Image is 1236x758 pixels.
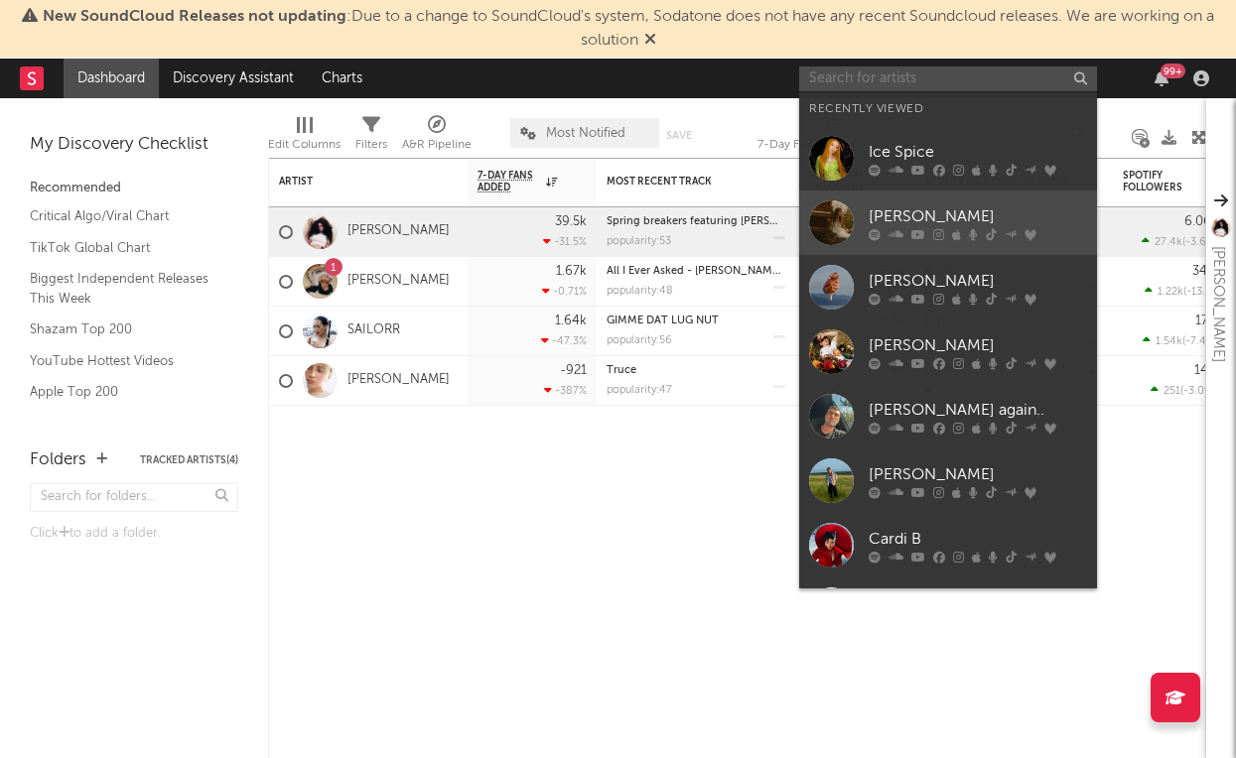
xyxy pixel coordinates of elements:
a: All I Ever Asked - [PERSON_NAME] Remix [607,266,816,277]
div: 7-Day Fans Added (7-Day Fans Added) [757,108,906,166]
div: -31.5 % [543,235,587,248]
a: Ice Spice [799,126,1097,190]
a: Charts [308,59,376,98]
a: [PERSON_NAME] [799,255,1097,319]
div: ( ) [1145,285,1222,298]
span: : Due to a change to SoundCloud's system, Sodatone does not have any recent Soundcloud releases. ... [43,9,1214,49]
div: Filters [355,133,387,157]
div: [PERSON_NAME] again.. [869,398,1087,422]
a: [PERSON_NAME] [799,319,1097,384]
div: Truce [607,365,785,376]
a: [PERSON_NAME] [799,190,1097,255]
div: 344k [1192,265,1222,278]
div: popularity: 56 [607,335,672,346]
div: ( ) [1151,384,1222,397]
a: BETWEEN FRIENDS [799,577,1097,642]
span: 1.54k [1156,336,1182,347]
span: Most Notified [546,127,625,140]
span: New SoundCloud Releases not updating [43,9,346,25]
button: Save [666,130,692,141]
div: A&R Pipeline [402,108,472,166]
div: popularity: 47 [607,385,672,396]
a: SAILORR [347,322,400,339]
div: 172k [1195,315,1222,327]
div: popularity: 53 [607,236,671,247]
span: 251 [1164,386,1180,397]
div: 1.64k [555,315,587,327]
div: [PERSON_NAME] [869,204,1087,228]
button: 99+ [1155,70,1168,86]
a: Biggest Independent Releases This Week [30,268,218,309]
div: -0.71 % [542,285,587,298]
div: [PERSON_NAME] [869,462,1087,486]
span: 1.22k [1158,287,1183,298]
span: -3.61 % [1185,237,1219,248]
div: 147k [1194,364,1222,377]
span: Dismiss [644,33,656,49]
a: Shazam Top 200 [30,318,218,340]
input: Search for folders... [30,483,238,512]
div: Recommended [30,177,238,200]
a: Apple Top 200 [30,381,218,403]
div: 99 + [1161,63,1185,78]
div: 1.67k [556,265,587,278]
a: YouTube Hottest Videos [30,350,218,372]
div: 7-Day Fans Added (7-Day Fans Added) [757,133,906,157]
div: A&R Pipeline [402,133,472,157]
span: -3.09 % [1183,386,1219,397]
a: Truce [607,365,636,376]
div: 6.06M [1184,215,1222,228]
div: Most Recent Track [607,176,755,188]
div: Edit Columns [268,133,341,157]
div: Artist [279,176,428,188]
div: [PERSON_NAME] [869,333,1087,357]
span: 27.4k [1155,237,1182,248]
a: [PERSON_NAME] [347,223,450,240]
div: ( ) [1143,334,1222,347]
a: Cardi B [799,513,1097,577]
a: Critical Algo/Viral Chart [30,205,218,227]
span: -7.41 % [1185,336,1219,347]
div: GIMME DAT LUG NUT [607,316,785,326]
div: [PERSON_NAME] [869,269,1087,293]
div: Spring breakers featuring kesha [607,216,785,227]
div: Recently Viewed [809,97,1087,121]
div: -387 % [544,384,587,397]
div: Folders [30,448,86,472]
div: My Discovery Checklist [30,133,238,157]
a: Spotify Track Velocity Chart [30,413,218,435]
a: [PERSON_NAME] [799,448,1097,513]
div: Edit Columns [268,108,341,166]
div: [PERSON_NAME] [1206,246,1230,362]
a: [PERSON_NAME] [347,273,450,290]
div: Filters [355,108,387,166]
div: All I Ever Asked - Zerb Remix [607,266,785,277]
a: Dashboard [64,59,159,98]
div: Ice Spice [869,140,1087,164]
div: Spotify Followers [1123,170,1192,193]
span: -13.7 % [1186,287,1219,298]
a: Spring breakers featuring [PERSON_NAME] [607,216,827,227]
div: -921 [560,364,587,377]
a: TikTok Global Chart [30,237,218,259]
div: Click to add a folder. [30,522,238,546]
a: [PERSON_NAME] [347,372,450,389]
div: popularity: 48 [607,286,673,297]
button: Tracked Artists(4) [140,455,238,465]
div: -47.3 % [541,334,587,347]
span: 7-Day Fans Added [478,170,541,193]
a: Discovery Assistant [159,59,308,98]
input: Search for artists [799,66,1097,91]
a: [PERSON_NAME] again.. [799,384,1097,448]
div: ( ) [1142,235,1222,248]
div: Cardi B [869,527,1087,551]
a: GIMME DAT LUG NUT [607,316,719,326]
div: 39.5k [555,215,587,228]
